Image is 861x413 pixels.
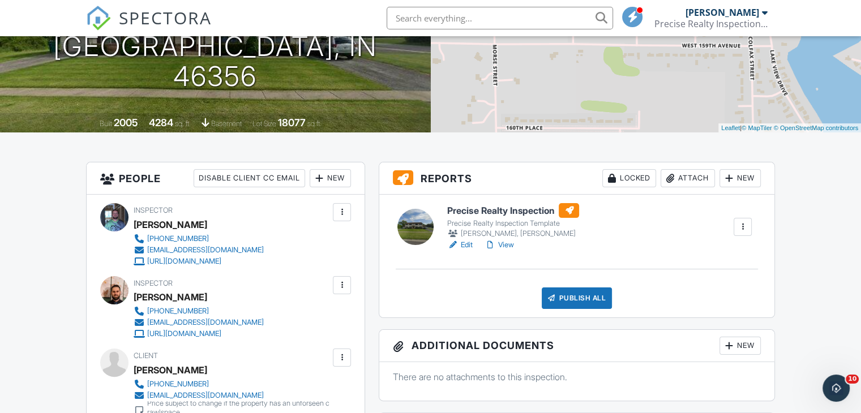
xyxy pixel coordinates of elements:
[719,169,761,187] div: New
[134,256,264,267] a: [URL][DOMAIN_NAME]
[175,119,191,128] span: sq. ft.
[542,287,612,309] div: Publish All
[147,329,221,338] div: [URL][DOMAIN_NAME]
[447,239,473,251] a: Edit
[310,169,351,187] div: New
[774,124,858,131] a: © OpenStreetMap contributors
[211,119,242,128] span: basement
[147,391,264,400] div: [EMAIL_ADDRESS][DOMAIN_NAME]
[134,216,207,233] div: [PERSON_NAME]
[447,228,579,239] div: [PERSON_NAME], [PERSON_NAME]
[602,169,656,187] div: Locked
[147,246,264,255] div: [EMAIL_ADDRESS][DOMAIN_NAME]
[147,380,209,389] div: [PHONE_NUMBER]
[742,124,772,131] a: © MapTiler
[134,362,207,378] div: [PERSON_NAME]
[147,257,221,266] div: [URL][DOMAIN_NAME]
[134,390,330,401] a: [EMAIL_ADDRESS][DOMAIN_NAME]
[134,279,173,287] span: Inspector
[686,7,759,18] div: [PERSON_NAME]
[278,117,306,128] div: 18077
[846,375,859,384] span: 10
[134,244,264,256] a: [EMAIL_ADDRESS][DOMAIN_NAME]
[134,289,207,306] div: [PERSON_NAME]
[134,317,264,328] a: [EMAIL_ADDRESS][DOMAIN_NAME]
[147,234,209,243] div: [PHONE_NUMBER]
[661,169,715,187] div: Attach
[379,330,774,362] h3: Additional Documents
[149,117,173,128] div: 4284
[194,169,305,187] div: Disable Client CC Email
[147,318,264,327] div: [EMAIL_ADDRESS][DOMAIN_NAME]
[134,378,330,390] a: [PHONE_NUMBER]
[484,239,513,251] a: View
[252,119,276,128] span: Lot Size
[447,203,579,239] a: Precise Realty Inspection Precise Realty Inspection Template [PERSON_NAME], [PERSON_NAME]
[119,6,212,29] span: SPECTORA
[387,7,613,29] input: Search everything...
[721,124,740,131] a: Leaflet
[134,206,173,214] span: Inspector
[654,18,768,29] div: Precise Realty Inspections LLC.
[86,6,111,31] img: The Best Home Inspection Software - Spectora
[447,203,579,218] h6: Precise Realty Inspection
[134,306,264,317] a: [PHONE_NUMBER]
[114,117,138,128] div: 2005
[18,2,413,91] h1: 6687-[STREET_ADDRESS] [GEOGRAPHIC_DATA], IN 46356
[147,307,209,316] div: [PHONE_NUMBER]
[134,351,158,360] span: Client
[307,119,322,128] span: sq.ft.
[100,119,112,128] span: Built
[134,233,264,244] a: [PHONE_NUMBER]
[379,162,774,195] h3: Reports
[447,219,579,228] div: Precise Realty Inspection Template
[393,371,761,383] p: There are no attachments to this inspection.
[718,123,861,133] div: |
[719,337,761,355] div: New
[86,15,212,39] a: SPECTORA
[823,375,850,402] iframe: Intercom live chat
[134,328,264,339] a: [URL][DOMAIN_NAME]
[87,162,365,195] h3: People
